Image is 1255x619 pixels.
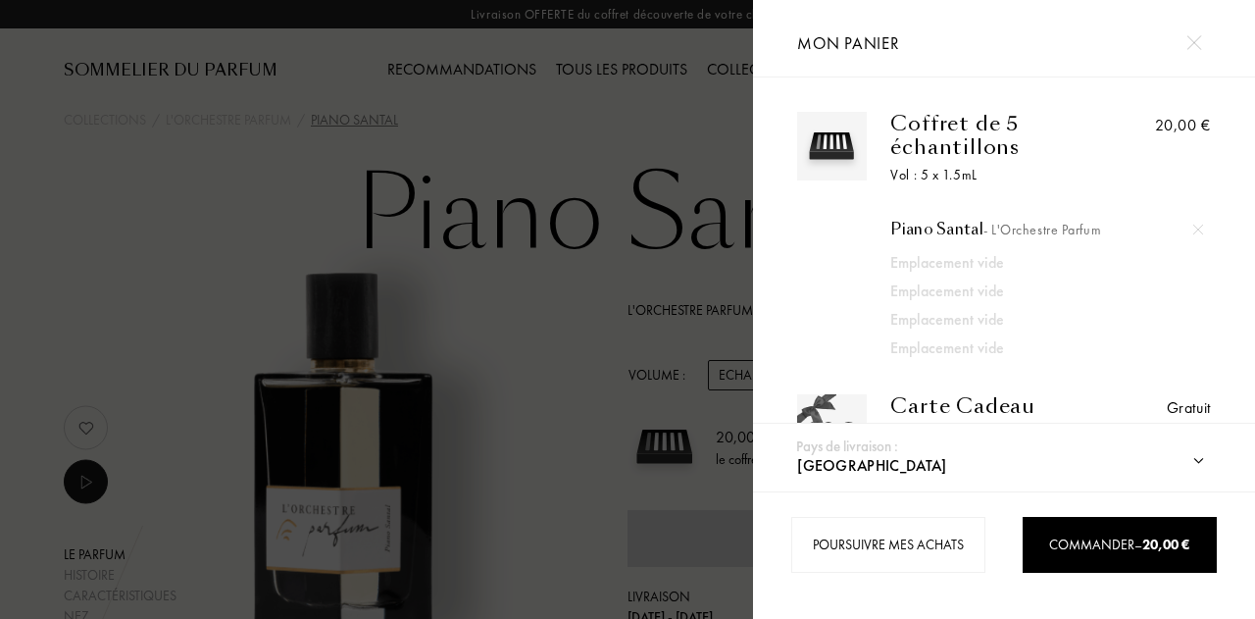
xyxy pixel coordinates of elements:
[802,117,861,176] img: box_1.svg
[796,436,898,458] div: Pays de livraison :
[890,280,1173,303] div: Emplacement vide
[890,336,1173,360] div: Emplacement vide
[890,394,1107,418] div: Carte Cadeau
[983,221,1101,238] span: - L'Orchestre Parfum
[1024,535,1216,555] div: Commander –
[890,308,1173,332] div: Emplacement vide
[890,165,1107,185] div: Vol : 5 x 1.5mL
[1186,35,1201,50] img: cross.svg
[1142,536,1189,553] span: 20,00 €
[890,251,1173,275] div: Emplacement vide
[797,32,899,54] span: Mon panier
[890,220,1202,239] a: Piano Santal- L'Orchestre Parfum
[890,420,1107,461] div: 20€ Offert avec l’achat d’un coffret d’échantillons
[791,517,985,573] div: Poursuivre mes achats
[890,112,1107,159] div: Coffret de 5 échantillons
[890,220,1202,239] div: Piano Santal
[797,394,836,428] img: gift_n.png
[1193,225,1203,234] img: cross.svg
[1167,396,1211,420] div: Gratuit
[1155,114,1211,137] div: 20,00 €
